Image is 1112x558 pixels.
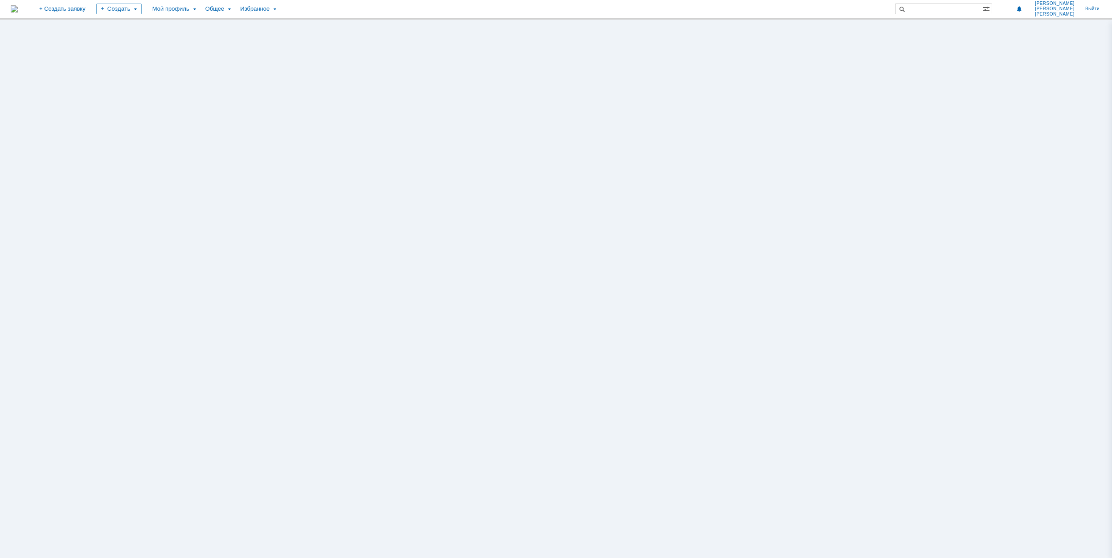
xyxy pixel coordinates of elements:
[1035,1,1075,6] span: [PERSON_NAME]
[11,5,18,12] img: logo
[983,4,992,12] span: Расширенный поиск
[96,4,142,14] div: Создать
[11,5,18,12] a: Перейти на домашнюю страницу
[1035,6,1075,12] span: [PERSON_NAME]
[1035,12,1075,17] span: [PERSON_NAME]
